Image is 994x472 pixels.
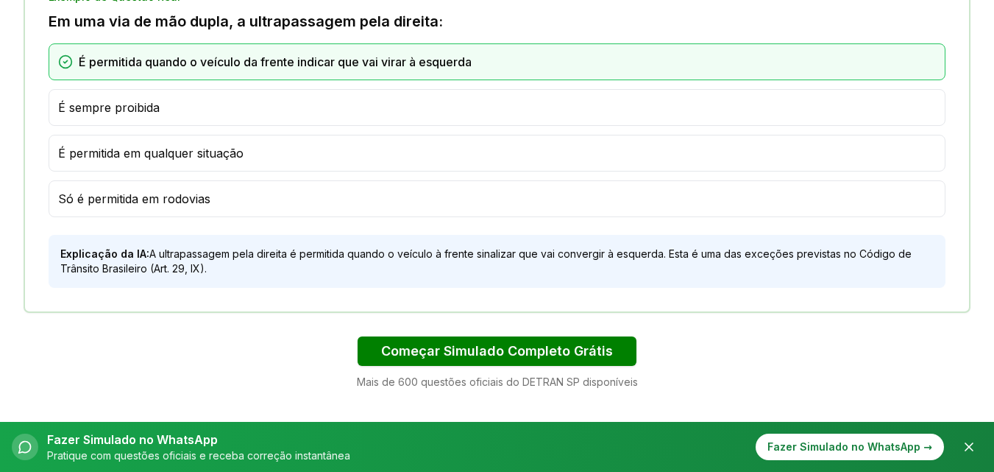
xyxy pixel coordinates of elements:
[47,448,350,463] p: Pratique com questões oficiais e receba correção instantânea
[756,434,944,460] div: Fazer Simulado no WhatsApp →
[58,99,160,116] span: É sempre proibida
[60,247,934,276] p: A ultrapassagem pela direita é permitida quando o veículo à frente sinalizar que vai convergir à ...
[956,434,982,460] button: Fechar
[358,344,636,359] a: Começar Simulado Completo Grátis
[58,144,244,162] span: É permitida em qualquer situação
[60,247,149,260] span: Explicação da IA:
[12,431,944,463] button: Fazer Simulado no WhatsAppPratique com questões oficiais e receba correção instantâneaFazer Simul...
[24,375,970,390] p: Mais de 600 questões oficiais do DETRAN SP disponíveis
[47,431,350,448] p: Fazer Simulado no WhatsApp
[358,337,636,366] button: Começar Simulado Completo Grátis
[58,190,210,208] span: Só é permitida em rodovias
[79,53,472,71] span: É permitida quando o veículo da frente indicar que vai virar à esquerda
[49,11,945,32] h3: Em uma via de mão dupla, a ultrapassagem pela direita:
